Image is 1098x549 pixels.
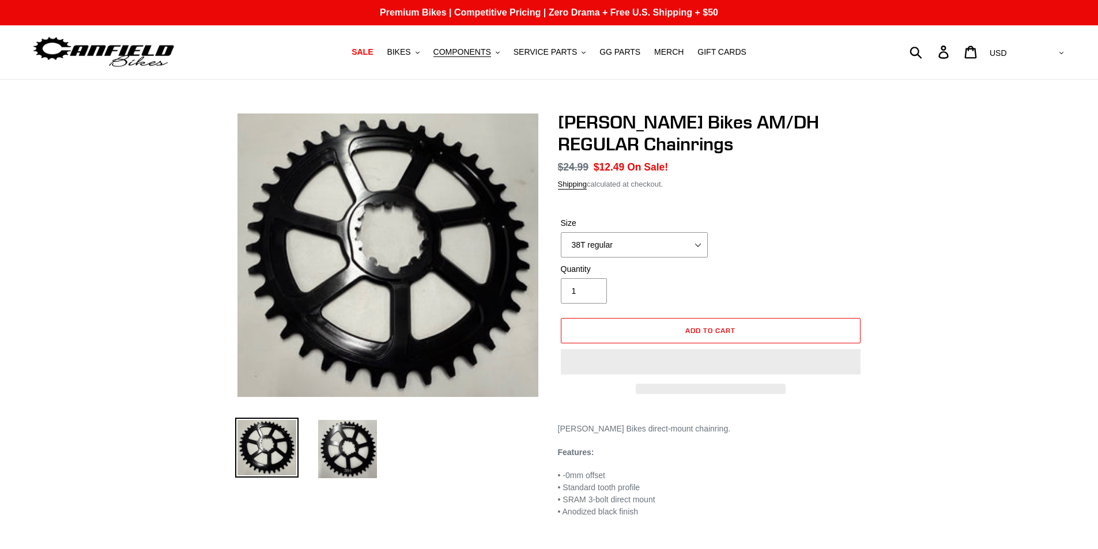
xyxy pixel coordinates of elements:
[558,180,587,190] a: Shipping
[561,263,708,275] label: Quantity
[558,111,863,156] h1: [PERSON_NAME] Bikes AM/DH REGULAR Chainrings
[692,44,752,60] a: GIFT CARDS
[558,423,863,435] p: [PERSON_NAME] Bikes direct-mount chainring.
[594,44,646,60] a: GG PARTS
[346,44,379,60] a: SALE
[697,47,746,57] span: GIFT CARDS
[387,47,410,57] span: BIKES
[381,44,425,60] button: BIKES
[514,47,577,57] span: SERVICE PARTS
[433,47,491,57] span: COMPONENTS
[558,470,863,518] p: • -0mm offset • Standard tooth profile • SRAM 3-bolt direct mount • Anodized black finish
[685,326,735,335] span: Add to cart
[352,47,373,57] span: SALE
[648,44,689,60] a: MERCH
[627,160,668,175] span: On Sale!
[561,217,708,229] label: Size
[654,47,684,57] span: MERCH
[558,448,594,457] strong: Features:
[558,161,589,173] s: $24.99
[916,39,945,65] input: Search
[235,418,299,478] img: Load image into Gallery viewer, Canfield Bikes AM/DH REGULAR Chainrings
[558,179,863,190] div: calculated at checkout.
[594,161,625,173] span: $12.49
[428,44,505,60] button: COMPONENTS
[561,318,861,343] button: Add to cart
[508,44,591,60] button: SERVICE PARTS
[316,418,379,480] img: Load image into Gallery viewer, Canfield Bikes AM/DH REGULAR Chainrings
[599,47,640,57] span: GG PARTS
[237,113,538,397] img: Canfield Bikes AM/DH REGULAR Chainrings
[32,34,176,70] img: Canfield Bikes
